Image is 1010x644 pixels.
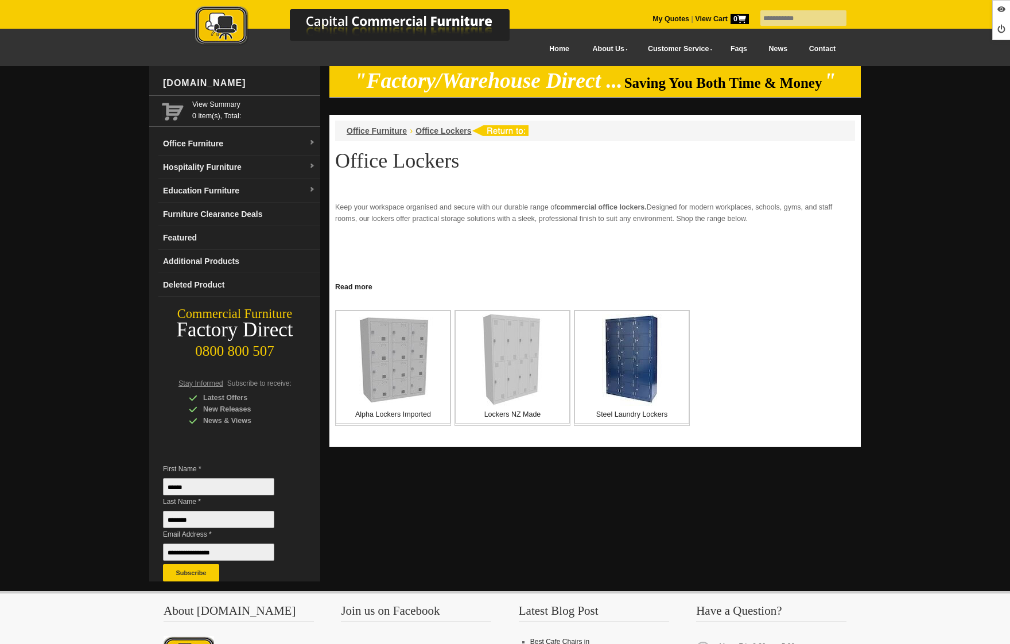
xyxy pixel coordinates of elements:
img: dropdown [309,187,316,193]
span: 0 [731,14,749,24]
em: "Factory/Warehouse Direct ... [355,69,623,92]
span: First Name * [163,463,292,475]
div: Latest Offers [189,392,298,404]
span: 0 item(s), Total: [192,99,316,120]
span: Email Address * [163,529,292,540]
input: First Name * [163,478,274,495]
a: News [758,36,798,62]
h1: Office Lockers [335,150,855,172]
a: Office Furnituredropdown [158,132,320,156]
a: Education Furnituredropdown [158,179,320,203]
strong: View Cart [695,15,749,23]
a: Contact [798,36,846,62]
p: Keep your workspace organised and secure with our durable range of Designed for modern workplaces... [335,201,855,224]
a: View Summary [192,99,316,110]
a: Faqs [720,36,758,62]
img: Steel Laundry Lockers [602,314,662,406]
div: New Releases [189,404,298,415]
input: Last Name * [163,511,274,528]
a: Additional Products [158,250,320,273]
a: Hospitality Furnituredropdown [158,156,320,179]
a: View Cart0 [693,15,749,23]
a: Customer Service [635,36,720,62]
div: [DOMAIN_NAME] [158,66,320,100]
div: News & Views [189,415,298,426]
a: My Quotes [652,15,689,23]
a: Office Furniture [347,126,407,135]
button: Subscribe [163,564,219,581]
div: Commercial Furniture [149,306,320,322]
a: About Us [580,36,635,62]
a: Steel Laundry Lockers Steel Laundry Lockers [574,310,690,426]
a: Office Lockers [415,126,471,135]
img: Alpha Lockers Imported [350,317,436,403]
a: Featured [158,226,320,250]
h3: Have a Question? [696,605,846,622]
img: dropdown [309,139,316,146]
img: Lockers NZ Made [482,314,543,406]
a: Deleted Product [158,273,320,297]
h3: Join us on Facebook [341,605,491,622]
img: Capital Commercial Furniture Logo [164,6,565,48]
div: Factory Direct [149,322,320,338]
h3: About [DOMAIN_NAME] [164,605,314,622]
strong: commercial office lockers. [557,203,647,211]
input: Email Address * [163,544,274,561]
span: Last Name * [163,496,292,507]
a: Furniture Clearance Deals [158,203,320,226]
a: Lockers NZ Made Lockers NZ Made [454,310,570,426]
span: Subscribe to receive: [227,379,292,387]
span: Saving You Both Time & Money [624,75,822,91]
div: 0800 800 507 [149,337,320,359]
em: " [824,69,836,92]
a: Alpha Lockers Imported Alpha Lockers Imported [335,310,451,426]
li: › [410,125,413,137]
span: Stay Informed [178,379,223,387]
p: Steel Laundry Lockers [575,409,689,420]
h3: Latest Blog Post [519,605,669,622]
img: dropdown [309,163,316,170]
a: Capital Commercial Furniture Logo [164,6,565,51]
img: return to [472,125,529,136]
a: Click to read more [329,278,861,293]
p: Lockers NZ Made [456,409,569,420]
p: Alpha Lockers Imported [336,409,450,420]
